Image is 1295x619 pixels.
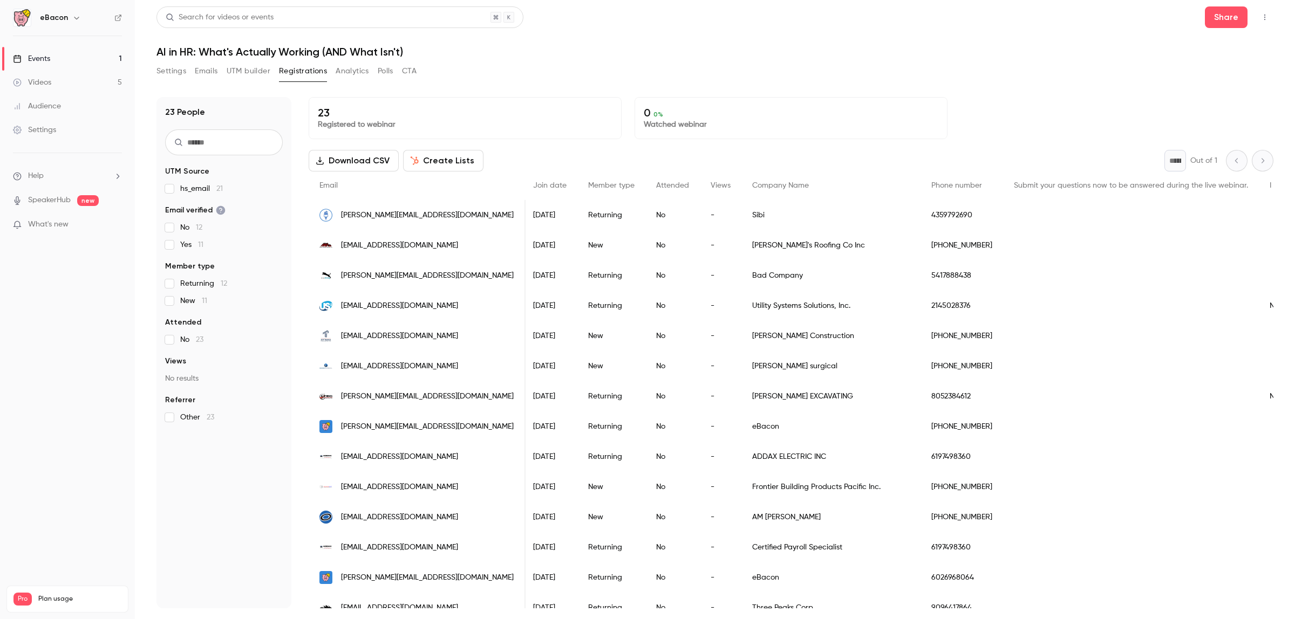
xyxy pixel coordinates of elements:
[1190,155,1217,166] p: Out of 1
[921,351,1003,381] div: [PHONE_NUMBER]
[644,119,938,130] p: Watched webinar
[533,182,567,189] span: Join date
[741,381,921,411] div: [PERSON_NAME] EXCAVATING
[577,230,645,260] div: New
[165,166,209,177] span: UTM Source
[180,222,202,233] span: No
[741,562,921,593] div: eBacon
[577,442,645,472] div: Returning
[207,414,214,421] span: 23
[921,442,1003,472] div: 6197498360
[166,12,274,23] div: Search for videos or events
[645,411,700,442] div: No
[165,356,186,367] span: Views
[577,532,645,562] div: Returning
[577,321,645,351] div: New
[645,472,700,502] div: No
[196,224,202,231] span: 12
[522,562,577,593] div: [DATE]
[13,170,122,182] li: help-dropdown-opener
[741,532,921,562] div: Certified Payroll Specialist
[180,278,227,289] span: Returning
[700,260,741,291] div: -
[741,291,921,321] div: Utility Systems Solutions, Inc.
[741,442,921,472] div: ADDAX ELECTRIC INC
[13,125,56,135] div: Settings
[279,63,327,80] button: Registrations
[700,351,741,381] div: -
[577,291,645,321] div: Returning
[38,595,121,603] span: Plan usage
[202,297,207,305] span: 11
[336,63,369,80] button: Analytics
[700,200,741,230] div: -
[711,182,731,189] span: Views
[319,450,332,463] img: addaxelectric.com
[700,472,741,502] div: -
[77,195,99,206] span: new
[1014,182,1248,189] span: Submit your questions now to be answered during the live webinar.
[522,472,577,502] div: [DATE]
[921,321,1003,351] div: [PHONE_NUMBER]
[156,63,186,80] button: Settings
[28,195,71,206] a: SpeakerHub
[921,381,1003,411] div: 8052384612
[522,381,577,411] div: [DATE]
[319,511,332,524] img: amortega.com
[165,106,205,119] h1: 23 People
[577,502,645,532] div: New
[198,241,203,249] span: 11
[319,182,338,189] span: Email
[645,502,700,532] div: No
[319,605,332,610] img: threepeakscorp.com
[645,260,700,291] div: No
[653,111,663,118] span: 0 %
[341,361,458,372] span: [EMAIL_ADDRESS][DOMAIN_NAME]
[341,421,514,432] span: [PERSON_NAME][EMAIL_ADDRESS][DOMAIN_NAME]
[921,291,1003,321] div: 2145028376
[741,321,921,351] div: [PERSON_NAME] Construction
[700,381,741,411] div: -
[165,166,283,423] section: facet-groups
[403,150,483,171] button: Create Lists
[180,183,223,194] span: hs_email
[318,119,612,130] p: Registered to webinar
[644,106,938,119] p: 0
[309,150,399,171] button: Download CSV
[13,593,32,606] span: Pro
[341,391,514,402] span: [PERSON_NAME][EMAIL_ADDRESS][DOMAIN_NAME]
[28,170,44,182] span: Help
[645,562,700,593] div: No
[741,260,921,291] div: Bad Company
[645,351,700,381] div: No
[700,502,741,532] div: -
[522,291,577,321] div: [DATE]
[921,260,1003,291] div: 5417888438
[921,472,1003,502] div: [PHONE_NUMBER]
[921,562,1003,593] div: 6026968064
[341,602,458,614] span: [EMAIL_ADDRESS][DOMAIN_NAME]
[522,200,577,230] div: [DATE]
[319,541,332,554] img: addaxelectric.com
[752,182,809,189] span: Company Name
[645,442,700,472] div: No
[341,542,458,553] span: [EMAIL_ADDRESS][DOMAIN_NAME]
[196,336,203,343] span: 23
[700,291,741,321] div: -
[741,200,921,230] div: Sibi
[165,317,201,328] span: Attended
[109,220,122,230] iframe: Noticeable Trigger
[741,472,921,502] div: Frontier Building Products Pacific Inc.
[645,321,700,351] div: No
[341,451,458,463] span: [EMAIL_ADDRESS][DOMAIN_NAME]
[588,182,635,189] span: Member type
[522,260,577,291] div: [DATE]
[645,381,700,411] div: No
[402,63,417,80] button: CTA
[741,411,921,442] div: eBacon
[741,502,921,532] div: AM [PERSON_NAME]
[227,63,270,80] button: UTM builder
[577,200,645,230] div: Returning
[13,9,31,26] img: eBacon
[13,77,51,88] div: Videos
